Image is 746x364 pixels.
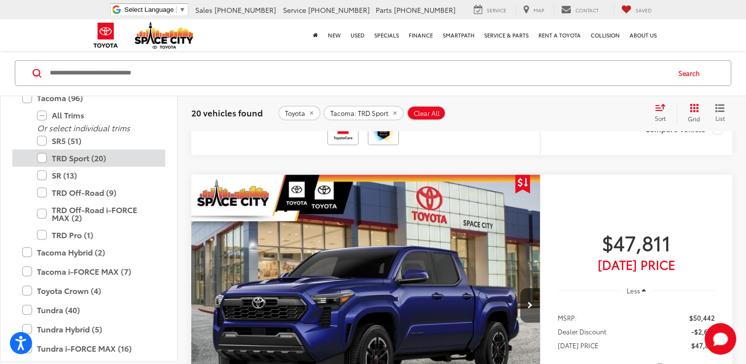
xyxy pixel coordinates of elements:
span: ▼ [179,6,185,13]
label: Tundra (40) [22,301,155,319]
label: Tacoma Hybrid (2) [22,244,155,261]
span: Saved [636,6,652,14]
a: My Saved Vehicles [614,4,659,15]
span: Map [533,6,544,14]
span: Sales [195,5,213,15]
span: Get Price Drop Alert [515,175,530,193]
span: ​ [176,6,177,13]
label: Toyota Crown (4) [22,282,155,299]
button: Toggle Chat Window [705,323,736,355]
button: Grid View [676,104,708,123]
label: All Trims [37,107,155,124]
span: MSRP: [558,313,577,323]
label: Tacoma i-FORCE MAX (7) [22,263,155,280]
span: List [715,114,725,123]
span: [PHONE_NUMBER] [308,5,370,15]
img: Toyota [87,19,124,51]
a: Service & Parts [479,19,533,51]
span: Grid [688,115,700,123]
svg: Start Chat [705,323,736,355]
span: [PHONE_NUMBER] [214,5,276,15]
span: $47,811 [558,230,715,255]
span: -$2,631 [691,327,715,336]
button: Less [622,282,651,299]
a: Rent a Toyota [533,19,586,51]
a: SmartPath [438,19,479,51]
a: Collision [586,19,625,51]
button: Search [669,61,714,86]
a: Map [516,4,552,15]
span: Less [626,286,639,295]
a: About Us [625,19,662,51]
img: Space City Toyota [135,22,194,49]
span: Dealer Discount [558,327,606,336]
a: Contact [554,4,606,15]
a: Select Language​ [124,6,185,13]
button: remove Toyota [278,106,320,121]
span: [DATE] Price [558,259,715,269]
button: List View [708,104,732,123]
a: Service [466,4,514,15]
label: TRD Off-Road (9) [37,184,155,201]
button: Select sort value [650,104,676,123]
label: Tacoma (96) [22,89,155,107]
a: Finance [404,19,438,51]
span: 20 vehicles found [191,107,263,119]
span: $50,442 [689,313,715,323]
input: Search by Make, Model, or Keyword [49,62,669,85]
label: Tundra Hybrid (5) [22,321,155,338]
button: remove Tacoma: TRD%20Sport [323,106,404,121]
span: Contact [575,6,599,14]
span: [PHONE_NUMBER] [394,5,456,15]
label: SR5 (51) [37,132,155,149]
span: Select Language [124,6,174,13]
span: Clear All [414,109,440,117]
label: Tundra i-FORCE MAX (16) [22,340,155,357]
a: Home [308,19,323,51]
span: Sort [655,114,666,123]
label: TRD Sport (20) [37,149,155,167]
label: SR (13) [37,167,155,184]
a: Specials [369,19,404,51]
span: [DATE] PRICE [558,340,599,350]
span: $47,811 [691,340,715,350]
label: TRD Pro (1) [37,226,155,244]
label: TRD Off-Road i-FORCE MAX (2) [37,201,155,226]
span: Service [487,6,506,14]
i: Or select individual trims [37,122,130,133]
span: Tacoma: TRD Sport [330,109,389,117]
span: Parts [376,5,392,15]
a: New [323,19,346,51]
button: Clear All [407,106,446,121]
span: Service [283,5,306,15]
button: Next image [520,288,540,323]
a: Used [346,19,369,51]
span: Toyota [285,109,305,117]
